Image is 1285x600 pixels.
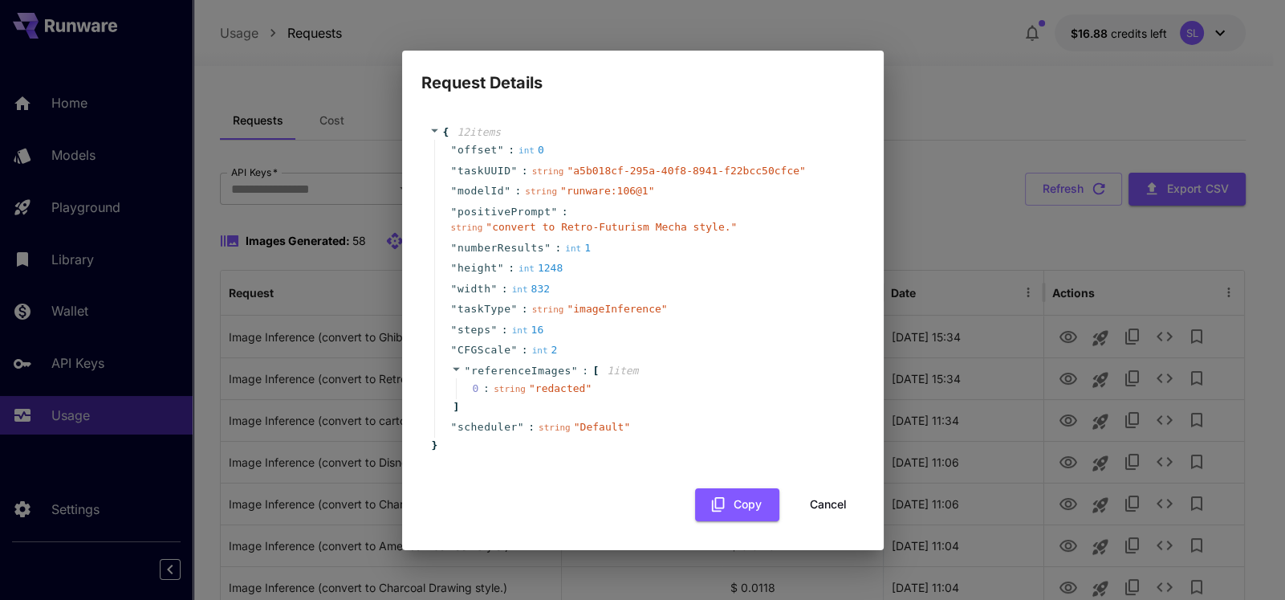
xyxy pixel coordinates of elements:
span: " a5b018cf-295a-40f8-8941-f22bcc50cfce " [567,165,805,177]
span: int [518,263,535,274]
button: Cancel [792,488,864,521]
span: referenceImages [471,365,571,377]
span: " [571,365,578,377]
button: Copy [695,488,779,521]
span: int [512,284,528,295]
span: 0 [473,381,494,397]
span: offset [457,142,498,158]
span: 1 item [607,365,638,377]
span: " Default " [574,421,630,433]
span: " [498,144,504,156]
div: 2 [532,342,558,358]
div: 0 [518,142,544,158]
span: " [451,144,457,156]
span: string [525,186,557,197]
span: numberResults [457,240,544,256]
span: " [510,165,517,177]
span: int [532,345,548,356]
span: int [518,145,535,156]
span: { [443,124,449,141]
span: " [551,206,557,218]
span: string [494,384,526,394]
span: string [539,422,571,433]
span: " [451,283,457,295]
span: " [451,165,457,177]
h2: Request Details [402,51,884,96]
span: " [490,283,497,295]
span: " [518,421,524,433]
div: 16 [512,322,544,338]
span: " [451,344,457,356]
span: " [510,344,517,356]
span: : [508,142,514,158]
span: " [498,262,504,274]
span: scheduler [457,419,518,435]
span: " [451,324,457,336]
span: } [429,438,438,454]
span: " [451,303,457,315]
span: string [451,222,483,233]
span: string [532,304,564,315]
div: 1248 [518,260,563,276]
span: int [565,243,581,254]
span: " [451,206,457,218]
span: " [504,185,510,197]
span: " [451,185,457,197]
span: steps [457,322,491,338]
span: height [457,260,498,276]
span: 12 item s [457,126,501,138]
span: " [510,303,517,315]
div: 832 [512,281,550,297]
span: : [562,204,568,220]
span: taskType [457,301,511,317]
span: " [451,421,457,433]
span: : [522,301,528,317]
span: string [532,166,564,177]
span: width [457,281,491,297]
span: : [522,342,528,358]
span: " [451,242,457,254]
span: : [514,183,521,199]
span: : [555,240,561,256]
div: 1 [565,240,591,256]
span: " [544,242,551,254]
span: " [490,324,497,336]
span: CFGScale [457,342,511,358]
span: [ [592,363,599,379]
span: int [512,325,528,336]
span: ] [451,399,460,415]
span: " [465,365,471,377]
span: " redacted " [529,382,592,394]
span: : [522,163,528,179]
span: modelId [457,183,504,199]
div: : [483,381,490,397]
span: " convert to Retro-Futurism Mecha style. " [486,221,737,233]
span: : [508,260,514,276]
span: positivePrompt [457,204,551,220]
span: : [502,281,508,297]
span: : [502,322,508,338]
span: taskUUID [457,163,511,179]
span: " [451,262,457,274]
span: : [528,419,535,435]
span: : [582,363,588,379]
span: " runware:106@1 " [560,185,654,197]
span: " imageInference " [567,303,667,315]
